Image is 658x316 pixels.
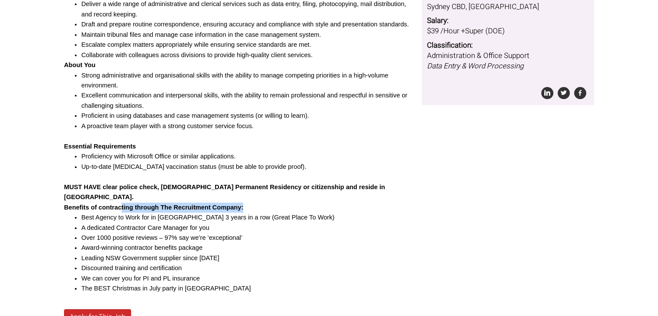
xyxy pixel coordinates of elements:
[81,223,415,233] li: A dedicated Contractor Care Manager for you
[81,19,415,29] li: Draft and prepare routine correspondence, ensuring accuracy and compliance with style and present...
[81,50,415,60] li: Collaborate with colleagues across divisions to provide high-quality client services.
[81,121,415,131] li: A proactive team player with a strong customer service focus.
[427,26,589,36] dd: $39 /Hour +Super (DOE)
[81,263,415,273] li: Discounted training and certification
[64,143,136,150] b: Essential Requirements
[81,162,415,172] li: Up-to-date [MEDICAL_DATA] vaccination status (must be able to provide proof).
[81,30,415,40] li: Maintain tribunal files and manage case information in the case management system.
[81,213,415,222] li: Best Agency to Work for in [GEOGRAPHIC_DATA] 3 years in a row (Great Place To Work)
[81,243,415,253] li: Award-winning contractor benefits package
[64,61,96,68] b: About You
[427,51,589,72] dd: Administration & Office Support
[81,233,415,243] li: Over 1000 positive reviews – 97% say we’re ‘exceptional’
[427,16,589,26] dt: Salary:
[81,284,415,293] li: The BEST Christmas in July party in [GEOGRAPHIC_DATA]
[81,152,415,161] li: Proficiency with Microsoft Office or similar applications.
[81,253,415,263] li: Leading NSW Government supplier since [DATE]
[81,71,415,91] li: Strong administrative and organisational skills with the ability to manage competing priorities i...
[81,274,415,284] li: We can cover you for PI and PL insurance
[64,184,385,200] b: MUST HAVE clear police check, [DEMOGRAPHIC_DATA] Permanent Residency or citizenship and reside in...
[427,40,589,51] dt: Classification:
[64,204,243,211] b: Benefits of contracting through The Recruitment Company:
[427,2,589,12] dd: Sydney CBD, [GEOGRAPHIC_DATA]
[427,61,523,71] i: Data Entry & Word Processing
[81,40,415,50] li: Escalate complex matters appropriately while ensuring service standards are met.
[81,90,415,111] li: Excellent communication and interpersonal skills, with the ability to remain professional and res...
[81,111,415,121] li: Proficient in using databases and case management systems (or willing to learn).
